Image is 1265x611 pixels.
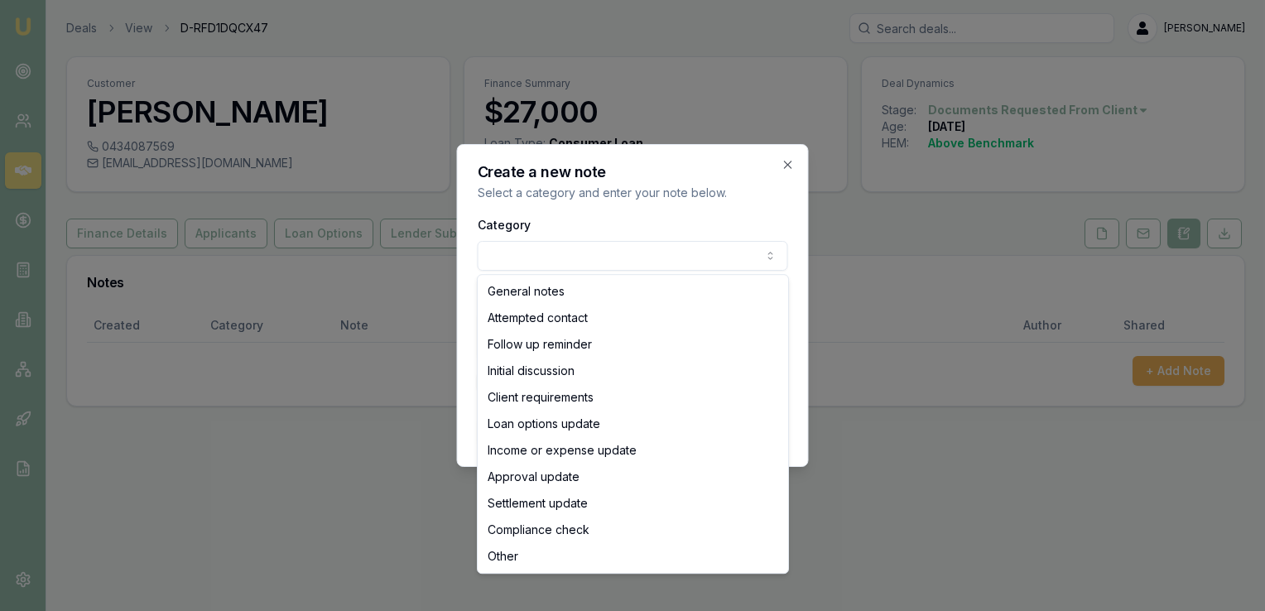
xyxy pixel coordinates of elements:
[488,442,637,459] span: Income or expense update
[488,389,594,406] span: Client requirements
[488,310,588,326] span: Attempted contact
[488,522,589,538] span: Compliance check
[488,336,592,353] span: Follow up reminder
[488,495,588,512] span: Settlement update
[488,283,565,300] span: General notes
[488,416,600,432] span: Loan options update
[488,363,575,379] span: Initial discussion
[488,469,580,485] span: Approval update
[488,548,518,565] span: Other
